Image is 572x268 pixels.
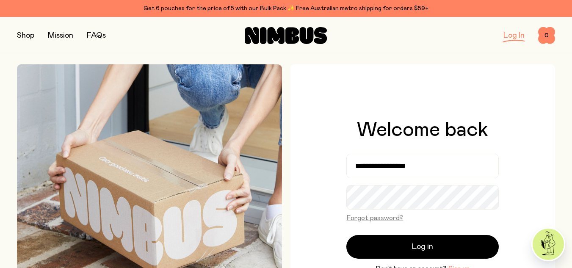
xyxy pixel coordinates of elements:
[87,32,106,39] a: FAQs
[533,229,564,260] img: agent
[346,213,403,223] button: Forgot password?
[17,3,555,14] div: Get 6 pouches for the price of 5 with our Bulk Pack ✨ Free Australian metro shipping for orders $59+
[48,32,73,39] a: Mission
[346,235,499,259] button: Log in
[357,120,488,140] h1: Welcome back
[412,241,433,253] span: Log in
[538,27,555,44] button: 0
[503,32,525,39] a: Log In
